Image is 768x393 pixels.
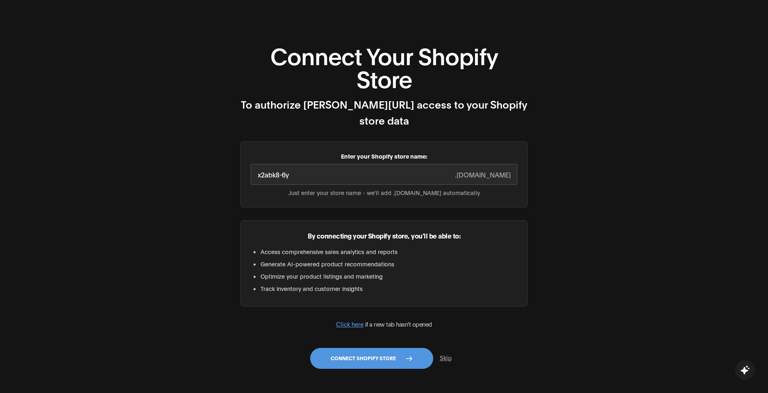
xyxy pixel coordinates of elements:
[240,96,528,128] h4: To authorize [PERSON_NAME][URL] access to your Shopify store data
[433,350,458,366] button: Skip
[251,164,517,185] input: manscaped
[261,272,517,281] li: Optimize your product listings and marketing
[261,259,517,268] li: Generate AI-powered product recommendations
[240,43,528,89] h1: Connect Your Shopify Store
[251,152,517,161] label: Enter your Shopify store name:
[251,188,517,197] small: Just enter your store name - we'll add .[DOMAIN_NAME] automatically
[336,320,363,329] button: Click here
[251,231,517,241] p: By connecting your Shopify store, you'll be able to:
[261,284,517,293] li: Track inventory and customer insights
[240,320,528,329] p: if a new tab hasn't opened
[310,348,433,369] button: Connect Shopify Store
[261,247,517,256] li: Access comprehensive sales analytics and reports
